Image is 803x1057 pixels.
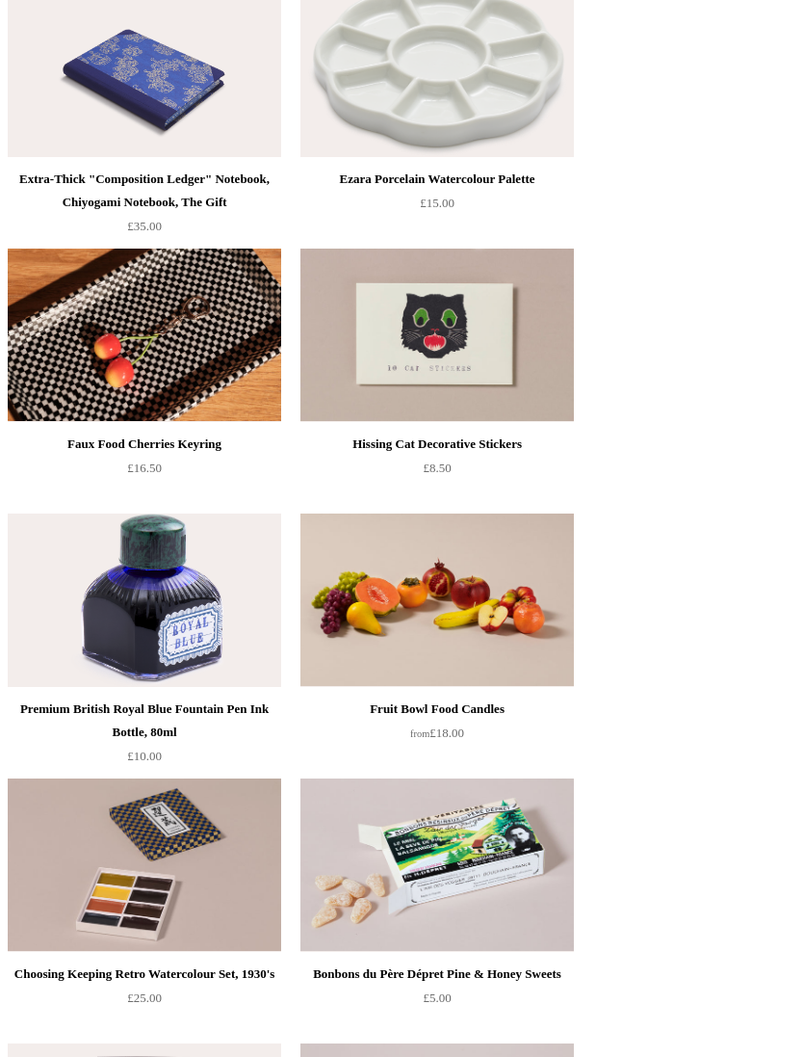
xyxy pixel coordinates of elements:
[127,220,162,234] span: £35.00
[305,964,569,987] div: Bonbons du Père Dépret Pine & Honey Sweets
[300,780,574,953] img: Bonbons du Père Dépret Pine & Honey Sweets
[8,515,281,688] img: Premium British Royal Blue Fountain Pen Ink Bottle, 80ml
[8,699,281,778] a: Premium British Royal Blue Fountain Pen Ink Bottle, 80ml £10.00
[300,964,574,1043] a: Bonbons du Père Dépret Pine & Honey Sweets £5.00
[300,515,574,688] a: Fruit Bowl Food Candles Fruit Bowl Food Candles
[8,780,281,953] img: Choosing Keeping Retro Watercolour Set, 1930's
[300,169,574,248] a: Ezara Porcelain Watercolour Palette £15.00
[410,729,429,740] span: from
[127,750,162,764] span: £10.00
[305,434,569,457] div: Hissing Cat Decorative Stickers
[13,169,276,215] div: Extra-Thick "Composition Ledger" Notebook, Chiyogami Notebook, The Gift
[8,780,281,953] a: Choosing Keeping Retro Watercolour Set, 1930's Choosing Keeping Retro Watercolour Set, 1930's
[13,434,276,457] div: Faux Food Cherries Keyring
[8,434,281,513] a: Faux Food Cherries Keyring £16.50
[300,250,574,423] a: Hissing Cat Decorative Stickers Hissing Cat Decorative Stickers
[127,991,162,1006] span: £25.00
[305,699,569,722] div: Fruit Bowl Food Candles
[8,250,281,423] a: Faux Food Cherries Keyring Faux Food Cherries Keyring
[300,515,574,688] img: Fruit Bowl Food Candles
[420,197,454,211] span: £15.00
[13,964,276,987] div: Choosing Keeping Retro Watercolour Set, 1930's
[300,250,574,423] img: Hissing Cat Decorative Stickers
[300,699,574,778] a: Fruit Bowl Food Candles from£18.00
[8,964,281,1043] a: Choosing Keeping Retro Watercolour Set, 1930's £25.00
[300,434,574,513] a: Hissing Cat Decorative Stickers £8.50
[305,169,569,192] div: Ezara Porcelain Watercolour Palette
[8,515,281,688] a: Premium British Royal Blue Fountain Pen Ink Bottle, 80ml Premium British Royal Blue Fountain Pen ...
[8,250,281,423] img: Faux Food Cherries Keyring
[8,169,281,248] a: Extra-Thick "Composition Ledger" Notebook, Chiyogami Notebook, The Gift £35.00
[127,462,162,476] span: £16.50
[423,462,451,476] span: £8.50
[410,727,464,741] span: £18.00
[300,780,574,953] a: Bonbons du Père Dépret Pine & Honey Sweets Bonbons du Père Dépret Pine & Honey Sweets
[13,699,276,745] div: Premium British Royal Blue Fountain Pen Ink Bottle, 80ml
[423,991,451,1006] span: £5.00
